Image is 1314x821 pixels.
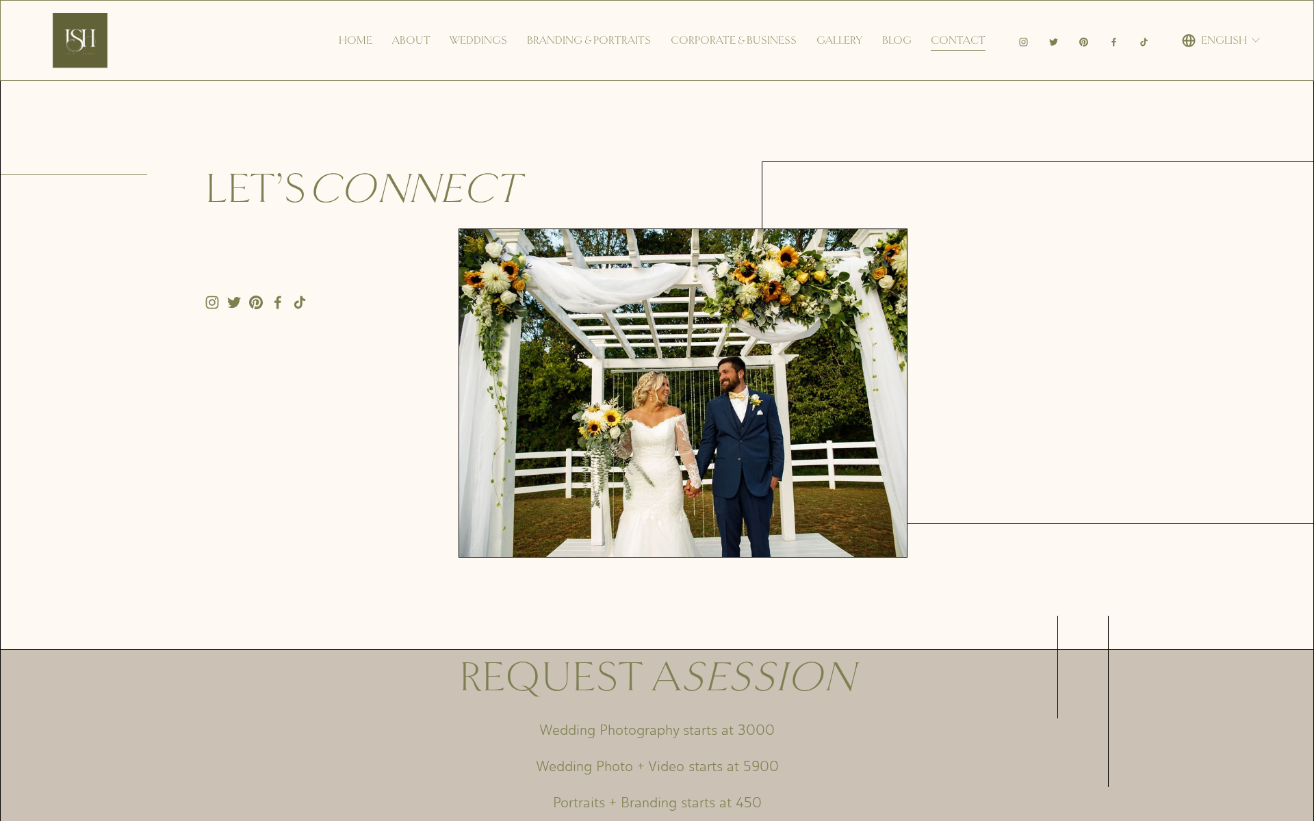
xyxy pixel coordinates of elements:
a: Pinterest [1079,36,1089,46]
p: Wedding Photography starts at 3000 [408,717,907,742]
div: language picker [1182,29,1262,51]
a: Branding & Portraits [527,29,651,51]
a: Gallery [816,29,862,51]
span: English [1201,31,1247,51]
a: Twitter [227,296,241,309]
a: Instagram [205,296,219,309]
a: Instagram [1018,36,1029,46]
a: About [392,29,430,51]
h2: Request a [357,650,957,705]
p: Portraits + Branding starts at 450 [408,790,907,815]
a: TikTok [293,296,307,309]
a: Weddings [450,29,507,51]
p: Wedding Photo + Video starts at 5900 [408,753,907,779]
a: TikTok [1139,36,1149,46]
a: Facebook [271,296,285,309]
a: Blog [882,29,912,51]
em: connect [307,164,519,213]
img: Ish Picturesque [53,13,107,68]
em: session [680,652,855,702]
a: Corporate & Business [671,29,797,51]
a: Pinterest [249,296,263,309]
a: Contact [931,29,985,51]
a: Facebook [1109,36,1119,46]
h2: Let’s [205,161,603,216]
a: Twitter [1048,36,1059,46]
a: Home [339,29,372,51]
